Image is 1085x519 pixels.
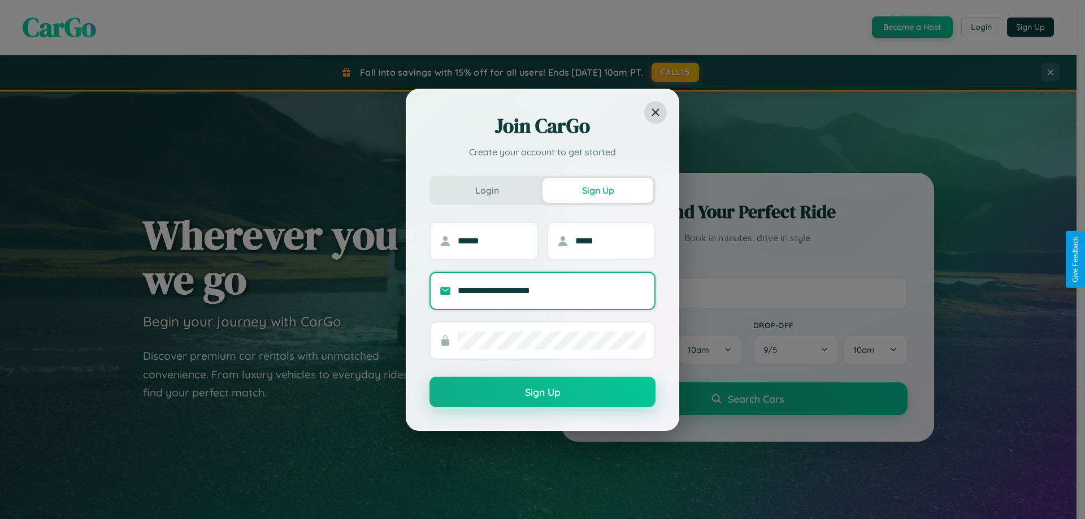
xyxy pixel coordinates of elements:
div: Give Feedback [1071,237,1079,282]
button: Sign Up [429,377,656,407]
button: Sign Up [542,178,653,203]
button: Login [432,178,542,203]
p: Create your account to get started [429,145,656,159]
h2: Join CarGo [429,112,656,139]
